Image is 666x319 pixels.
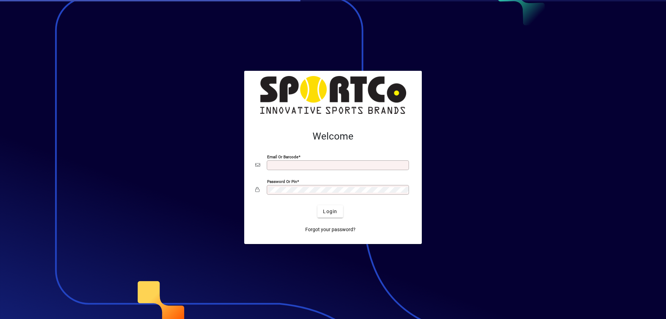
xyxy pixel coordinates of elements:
[267,179,297,184] mat-label: Password or Pin
[317,205,343,218] button: Login
[255,131,411,142] h2: Welcome
[305,226,356,233] span: Forgot your password?
[267,154,298,159] mat-label: Email or Barcode
[323,208,337,215] span: Login
[302,223,358,236] a: Forgot your password?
